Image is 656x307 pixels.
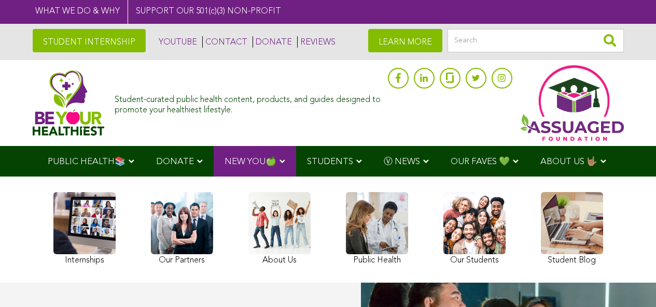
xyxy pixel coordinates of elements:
a: YOUTUBE [156,36,197,48]
img: glassdoor [446,72,453,83]
span: OUR FAVES 💚 [451,157,510,166]
div: Student-curated public health content, products, and guides designed to promote your healthiest l... [115,90,382,115]
div: Navigation Menu [33,146,624,177]
span: ABOUT US 🤟🏽 [540,157,597,166]
input: Search [448,29,624,52]
span: DONATE [156,157,194,166]
span: Ⓥ NEWS [384,157,420,166]
img: Assuaged App [520,65,624,141]
iframe: Chat Widget [604,257,656,307]
a: CONTACT [202,36,247,48]
span: PUBLIC HEALTH📚 [48,157,125,166]
a: STUDENT INTERNSHIP [33,29,146,52]
img: Assuaged [33,70,105,136]
a: LEARN MORE [368,29,442,52]
span: NEW YOU🍏 [225,157,276,166]
a: REVIEWS [297,36,336,48]
a: DONATE [253,36,292,48]
span: STUDENTS [307,157,353,166]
